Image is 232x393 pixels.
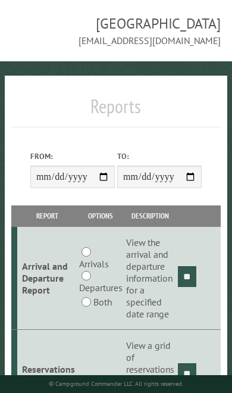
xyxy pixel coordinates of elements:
[124,227,176,330] td: View the arrival and departure information for a specified date range
[49,380,183,388] small: © Campground Commander LLC. All rights reserved.
[79,257,109,271] label: Arrivals
[124,205,176,226] th: Description
[77,205,124,226] th: Options
[30,151,115,162] label: From:
[117,151,202,162] label: To:
[17,227,77,330] td: Arrival and Departure Report
[11,95,220,127] h1: Reports
[17,205,77,226] th: Report
[11,14,220,47] span: [GEOGRAPHIC_DATA] [EMAIL_ADDRESS][DOMAIN_NAME]
[79,280,123,295] label: Departures
[93,295,112,309] label: Both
